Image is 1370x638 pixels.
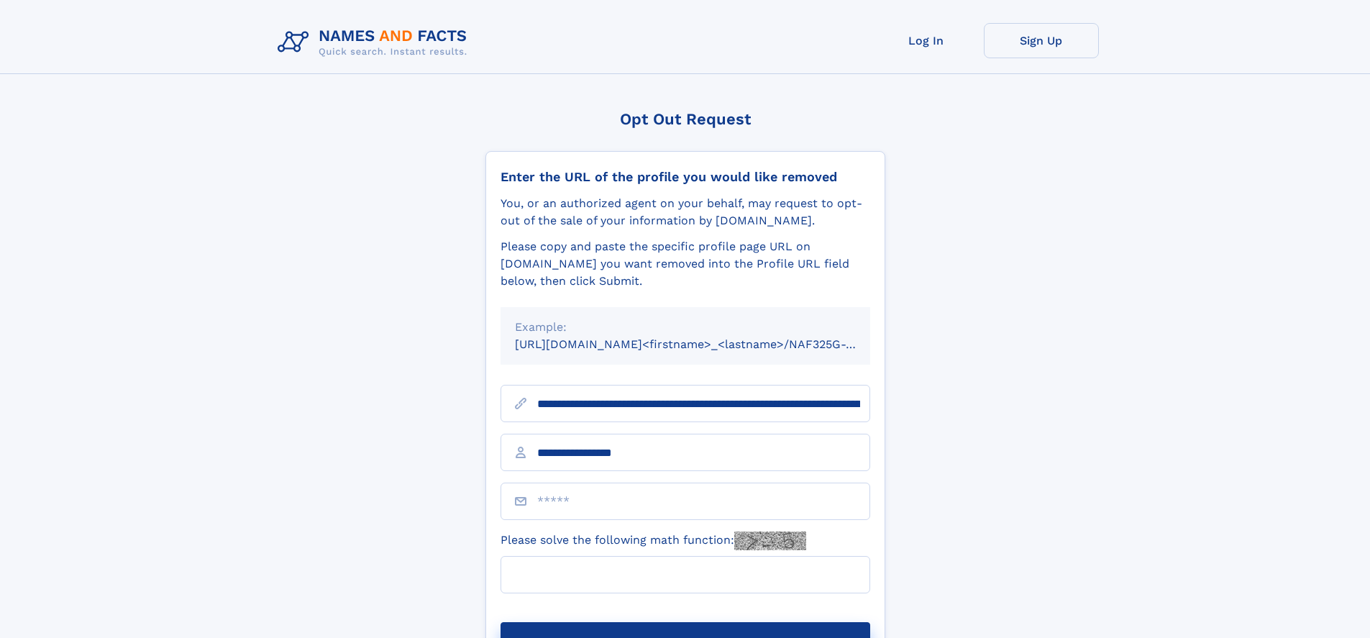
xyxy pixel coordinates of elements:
img: Logo Names and Facts [272,23,479,62]
div: Please copy and paste the specific profile page URL on [DOMAIN_NAME] you want removed into the Pr... [501,238,870,290]
div: You, or an authorized agent on your behalf, may request to opt-out of the sale of your informatio... [501,195,870,229]
small: [URL][DOMAIN_NAME]<firstname>_<lastname>/NAF325G-xxxxxxxx [515,337,898,351]
a: Sign Up [984,23,1099,58]
label: Please solve the following math function: [501,532,806,550]
a: Log In [869,23,984,58]
div: Example: [515,319,856,336]
div: Enter the URL of the profile you would like removed [501,169,870,185]
div: Opt Out Request [485,110,885,128]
